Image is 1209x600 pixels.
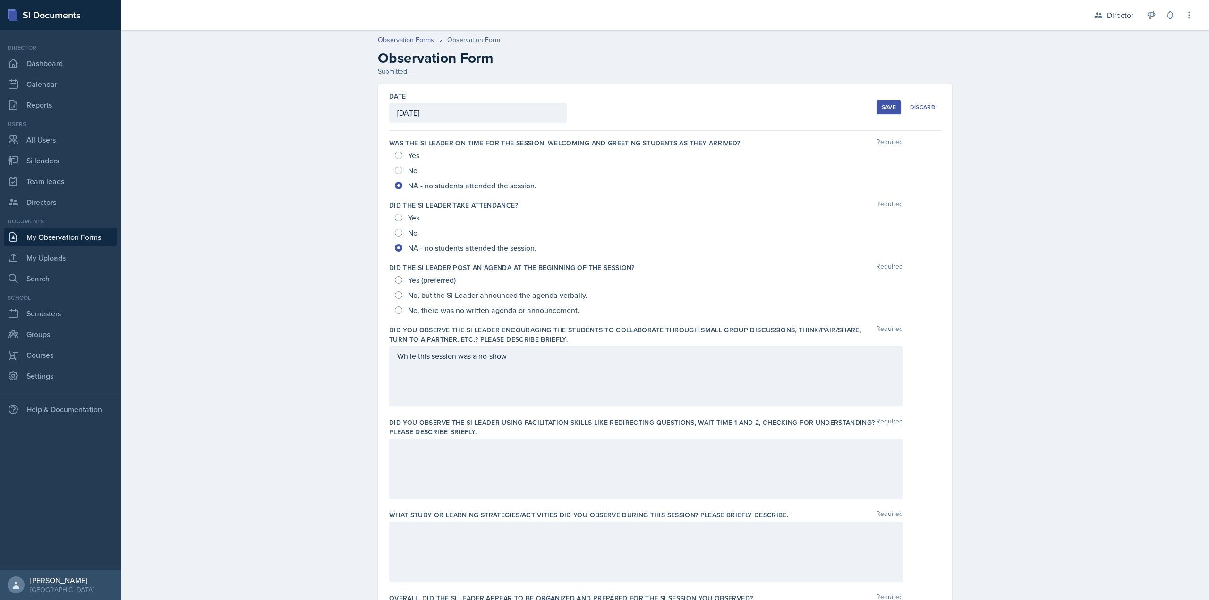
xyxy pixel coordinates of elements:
[4,294,117,302] div: School
[910,103,936,111] div: Discard
[4,54,117,73] a: Dashboard
[4,120,117,128] div: Users
[4,346,117,364] a: Courses
[389,510,788,520] label: What study or learning strategies/activities did you observe during this session? Please briefly ...
[397,350,895,362] p: While this session was a no-show
[389,201,518,210] label: Did the SI Leader take attendance?
[378,35,434,45] a: Observation Forms
[389,92,406,101] label: Date
[4,130,117,149] a: All Users
[408,305,579,315] span: No, there was no written agenda or announcement.
[876,510,903,520] span: Required
[408,181,536,190] span: NA - no students attended the session.
[4,366,117,385] a: Settings
[408,228,417,237] span: No
[4,217,117,226] div: Documents
[876,263,903,272] span: Required
[408,151,419,160] span: Yes
[389,263,635,272] label: Did the SI Leader post an agenda at the beginning of the session?
[4,193,117,211] a: Directors
[4,172,117,191] a: Team leads
[4,269,117,288] a: Search
[876,325,903,344] span: Required
[30,585,94,594] div: [GEOGRAPHIC_DATA]
[4,400,117,419] div: Help & Documentation
[378,50,952,67] h2: Observation Form
[30,575,94,585] div: [PERSON_NAME]
[378,67,952,76] div: Submitted -
[1107,9,1133,21] div: Director
[876,418,903,437] span: Required
[408,243,536,253] span: NA - no students attended the session.
[905,100,941,114] button: Discard
[389,325,876,344] label: Did you observe the SI Leader encouraging the students to collaborate through small group discuss...
[408,166,417,175] span: No
[4,75,117,93] a: Calendar
[4,151,117,170] a: Si leaders
[4,304,117,323] a: Semesters
[389,138,741,148] label: Was the SI Leader on time for the session, welcoming and greeting students as they arrived?
[408,275,456,285] span: Yes (preferred)
[447,35,500,45] div: Observation Form
[876,138,903,148] span: Required
[4,248,117,267] a: My Uploads
[876,201,903,210] span: Required
[4,95,117,114] a: Reports
[408,290,587,300] span: No, but the SI Leader announced the agenda verbally.
[4,228,117,246] a: My Observation Forms
[4,325,117,344] a: Groups
[4,43,117,52] div: Director
[408,213,419,222] span: Yes
[882,103,896,111] div: Save
[877,100,901,114] button: Save
[389,418,876,437] label: Did you observe the SI Leader using facilitation skills like redirecting questions, wait time 1 a...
